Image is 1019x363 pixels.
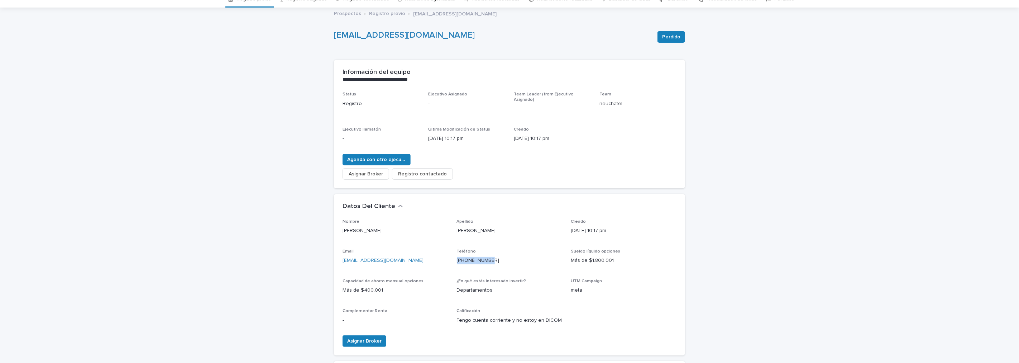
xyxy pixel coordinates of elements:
[571,220,586,224] span: Creado
[343,279,424,283] span: Capacidad de ahorro mensual opciones
[599,100,676,108] p: neuchatel
[428,92,467,96] span: Ejecutivo Asignado
[343,309,387,313] span: Complementar Renta
[334,31,475,39] a: [EMAIL_ADDRESS][DOMAIN_NAME]
[343,135,420,142] p: -
[343,168,389,180] button: Asignar Broker
[457,220,474,224] span: Apellido
[343,92,356,96] span: Status
[514,92,574,102] span: Team Leader (from Ejecutivo Asignado)
[343,227,448,235] p: [PERSON_NAME]
[343,154,411,165] button: Agenda con otro ejecutivo
[347,338,382,345] span: Asignar Broker
[662,33,680,41] span: Perdido
[343,335,386,347] button: Asignar Broker
[347,156,406,163] span: Agenda con otro ejecutivo
[343,317,448,324] p: -
[457,249,476,254] span: Teléfono
[343,100,420,108] p: Registro
[369,9,405,17] a: Registro previo
[334,9,361,17] a: Prospectos
[428,135,505,142] p: [DATE] 10:17 pm
[571,257,676,264] p: Más de $1.800.001
[398,170,447,178] span: Registro contactado
[349,170,383,178] span: Asignar Broker
[457,279,526,283] span: ¿En qué estás interesado invertir?
[428,127,490,132] span: Última Modificación de Status
[571,279,602,283] span: UTM Campaign
[571,287,676,294] p: meta
[571,249,620,254] span: Sueldo líquido opciones
[457,317,563,324] p: Tengo cuenta corriente y no estoy en DICOM
[343,127,381,132] span: Ejecutivo llamatón
[457,287,563,294] p: Departamentos
[599,92,611,96] span: Team
[343,220,359,224] span: Nombre
[571,227,676,235] p: [DATE] 10:17 pm
[343,258,424,263] a: [EMAIL_ADDRESS][DOMAIN_NAME]
[514,105,591,113] p: -
[514,127,529,132] span: Creado
[343,249,354,254] span: Email
[343,203,395,211] h2: Datos Del Cliente
[343,287,448,294] p: Más de $400.001
[428,100,505,108] p: -
[392,168,453,180] button: Registro contactado
[514,135,591,142] p: [DATE] 10:17 pm
[457,309,480,313] span: Calificación
[343,69,411,76] h2: Información del equipo
[413,9,497,17] p: [EMAIL_ADDRESS][DOMAIN_NAME]
[657,31,685,43] button: Perdido
[457,258,499,263] a: [PHONE_NUMBER]
[457,227,563,235] p: [PERSON_NAME]
[343,203,403,211] button: Datos Del Cliente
